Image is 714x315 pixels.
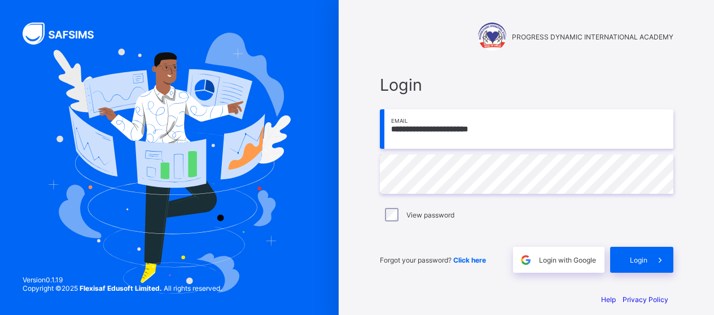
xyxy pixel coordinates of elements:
[380,256,486,264] span: Forgot your password?
[48,33,291,294] img: Hero Image
[512,33,673,41] span: PROGRESS DYNAMIC INTERNATIONAL ACADEMY
[601,295,616,304] a: Help
[80,284,162,292] strong: Flexisaf Edusoft Limited.
[23,23,107,45] img: SAFSIMS Logo
[630,256,647,264] span: Login
[539,256,596,264] span: Login with Google
[380,75,673,95] span: Login
[406,211,454,219] label: View password
[23,284,222,292] span: Copyright © 2025 All rights reserved.
[519,254,532,267] img: google.396cfc9801f0270233282035f929180a.svg
[623,295,668,304] a: Privacy Policy
[453,256,486,264] a: Click here
[23,276,222,284] span: Version 0.1.19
